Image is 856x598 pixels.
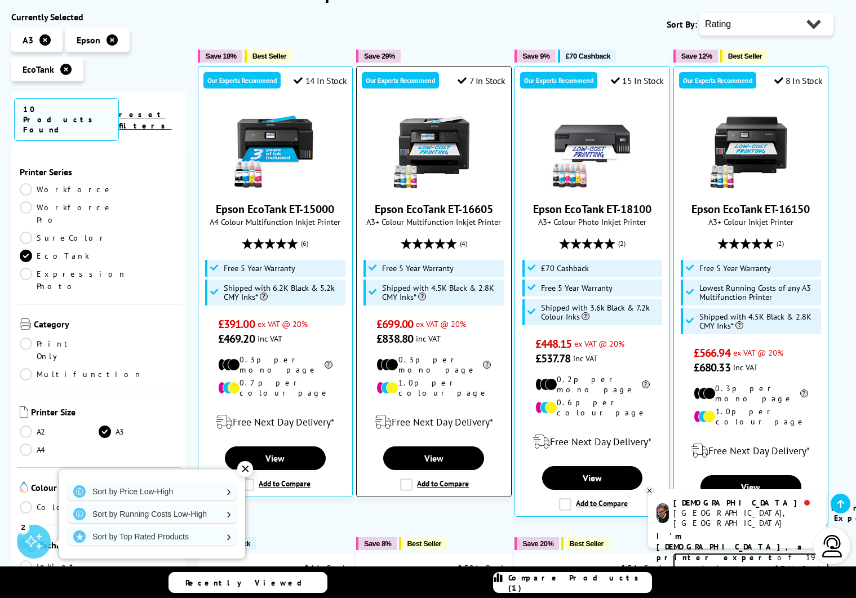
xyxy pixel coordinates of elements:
[224,264,295,273] span: Free 5 Year Warranty
[20,232,108,244] a: SureColor
[20,482,28,493] img: Colour or Mono
[206,539,250,548] span: £70 Cashback
[407,539,441,548] span: Best Seller
[383,446,484,470] a: View
[362,72,439,88] div: Our Experts Recommend
[657,503,669,523] img: chris-livechat.png
[23,34,33,46] span: A3
[679,72,756,88] div: Our Experts Recommend
[31,406,178,420] span: Printer Size
[694,383,808,404] li: 0.3p per mono page
[535,351,571,366] span: £537.78
[558,50,616,63] button: £70 Cashback
[14,98,119,141] span: 10 Products Found
[541,284,613,293] span: Free 5 Year Warranty
[615,562,664,574] div: 5 In Stock
[68,482,237,500] a: Sort by Price Low-High
[694,345,730,360] span: £566.94
[299,562,347,574] div: 1 In Stock
[400,479,469,491] label: Add to Compare
[541,264,589,273] span: £70 Cashback
[657,531,818,595] p: of 19 years! Leave me a message and I'll respond ASAP
[416,333,441,344] span: inc VAT
[20,201,113,226] a: Workforce Pro
[20,318,31,330] img: Category
[206,52,237,60] span: Save 18%
[356,537,397,550] button: Save 8%
[204,406,347,438] div: modal_delivery
[573,353,598,364] span: inc VAT
[376,331,413,346] span: £838.80
[20,501,99,513] a: Colour
[667,19,697,30] span: Sort By:
[522,539,553,548] span: Save 20%
[533,202,651,216] a: Epson EcoTank ET-18100
[521,216,664,227] span: A3+ Colour Photo Inkjet Printer
[20,406,28,418] img: Printer Size
[700,475,801,499] a: View
[252,52,287,60] span: Best Seller
[574,338,624,349] span: ex VAT @ 20%
[20,368,143,380] a: Multifunction
[699,264,771,273] span: Free 5 Year Warranty
[618,233,626,254] span: (2)
[777,233,784,254] span: (2)
[559,498,628,511] label: Add to Compare
[416,318,466,329] span: ex VAT @ 20%
[535,374,650,395] li: 0.2p per mono page
[673,50,718,63] button: Save 12%
[680,216,823,227] span: A3+ Colour Inkjet Printer
[699,312,818,330] span: Shipped with 4.5K Black & 2.8K CMY Inks*
[68,505,237,523] a: Sort by Running Costs Low-High
[521,426,664,458] div: modal_delivery
[458,75,505,86] div: 7 In Stock
[356,50,401,63] button: Save 29%
[224,284,343,302] span: Shipped with 6.2K Black & 5.2k CMY Inks*
[541,303,660,321] span: Shipped with 3.6k Black & 7.2k Colour Inks
[673,498,817,508] div: [DEMOGRAPHIC_DATA]
[301,233,308,254] span: (6)
[20,426,99,438] a: A2
[245,50,292,63] button: Best Seller
[242,479,311,491] label: Add to Compare
[20,268,127,293] a: Expression Photo
[20,250,99,262] a: EcoTank
[362,406,505,438] div: modal_delivery
[681,52,712,60] span: Save 12%
[691,202,810,216] a: Epson EcoTank ET-16150
[237,461,253,477] div: ✕
[375,202,493,216] a: Epson EcoTank ET-16605
[68,528,237,546] a: Sort by Top Rated Products
[542,466,643,490] a: View
[399,537,447,550] button: Best Seller
[233,181,317,193] a: Epson EcoTank ET-15000
[520,72,597,88] div: Our Experts Recommend
[550,106,635,191] img: Epson EcoTank ET-18100
[708,181,793,193] a: Epson EcoTank ET-16150
[694,360,730,375] span: £680.33
[728,52,762,60] span: Best Seller
[225,446,326,470] a: View
[34,318,178,332] span: Category
[733,362,758,373] span: inc VAT
[168,572,327,593] a: Recently Viewed
[392,106,476,191] img: Epson EcoTank ET-16605
[493,572,652,593] a: Compare Products (1)
[20,183,113,196] a: Workforce
[119,109,171,131] a: reset filters
[460,233,467,254] span: (4)
[569,539,604,548] span: Best Seller
[20,444,99,456] a: A4
[364,52,395,60] span: Save 29%
[376,378,491,398] li: 1.0p per colour page
[31,482,178,495] span: Colour or Mono
[382,264,454,273] span: Free 5 Year Warranty
[218,331,255,346] span: £469.20
[77,34,100,46] span: Epson
[218,317,255,331] span: £391.00
[508,573,651,593] span: Compare Products (1)
[392,181,476,193] a: Epson EcoTank ET-16605
[535,397,650,418] li: 0.6p per colour page
[680,435,823,467] div: modal_delivery
[611,75,664,86] div: 15 In Stock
